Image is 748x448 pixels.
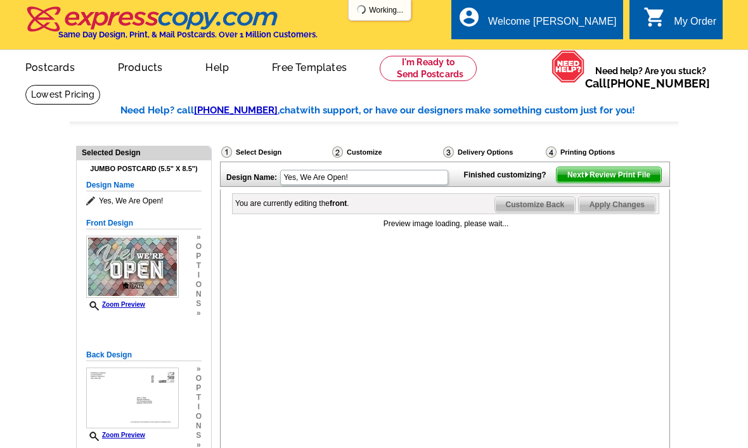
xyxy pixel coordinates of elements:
[196,364,202,374] span: »
[674,16,716,34] div: My Order
[86,217,202,229] h5: Front Design
[464,170,554,179] strong: Finished customizing?
[442,146,545,158] div: Delivery Options
[585,77,710,90] span: Call
[196,252,202,261] span: p
[98,51,183,81] a: Products
[196,271,202,280] span: i
[643,6,666,29] i: shopping_cart
[86,179,202,191] h5: Design Name
[86,195,202,207] span: Yes, We Are Open!
[196,290,202,299] span: n
[196,412,202,421] span: o
[585,65,716,90] span: Need help? Are you stuck?
[545,146,657,158] div: Printing Options
[332,146,343,158] img: Customize
[77,146,211,158] div: Selected Design
[196,309,202,318] span: »
[86,236,179,298] img: GENPJF_yes_we_are_open.jpg
[196,280,202,290] span: o
[495,197,576,212] span: Customize Back
[280,105,300,116] span: chat
[607,77,710,90] a: [PHONE_NUMBER]
[185,51,249,81] a: Help
[196,242,202,252] span: o
[330,199,347,208] b: front
[579,197,655,212] span: Apply Changes
[196,431,202,440] span: s
[226,173,277,182] strong: Design Name:
[356,4,366,15] img: loading...
[252,51,367,81] a: Free Templates
[220,146,331,162] div: Select Design
[196,299,202,309] span: s
[443,146,454,158] img: Delivery Options
[86,301,145,308] a: Zoom Preview
[196,374,202,383] span: o
[58,30,318,39] h4: Same Day Design, Print, & Mail Postcards. Over 1 Million Customers.
[196,233,202,242] span: »
[196,261,202,271] span: t
[196,421,202,431] span: n
[551,50,585,83] img: help
[194,105,278,116] a: [PHONE_NUMBER]
[86,368,179,428] img: PCAddressOnlyBJ_ST.jpg
[25,15,318,39] a: Same Day Design, Print, & Mail Postcards. Over 1 Million Customers.
[233,218,659,229] div: Preview image loading, please wait...
[5,51,95,81] a: Postcards
[86,349,202,361] h5: Back Design
[546,146,557,158] img: Printing Options & Summary
[643,14,716,30] a: shopping_cart My Order
[196,402,202,412] span: i
[584,172,590,177] img: button-next-arrow-white.png
[196,393,202,402] span: t
[557,167,661,182] span: Next Review Print File
[331,146,442,162] div: Customize
[488,16,616,34] div: Welcome [PERSON_NAME]
[458,6,480,29] i: account_circle
[86,165,202,173] h4: Jumbo Postcard (5.5" x 8.5")
[235,198,349,209] div: You are currently editing the .
[120,103,678,118] div: Need Help? call , with support, or have our designers make something custom just for you!
[196,383,202,393] span: p
[221,146,232,158] img: Select Design
[86,432,145,438] a: Zoom Preview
